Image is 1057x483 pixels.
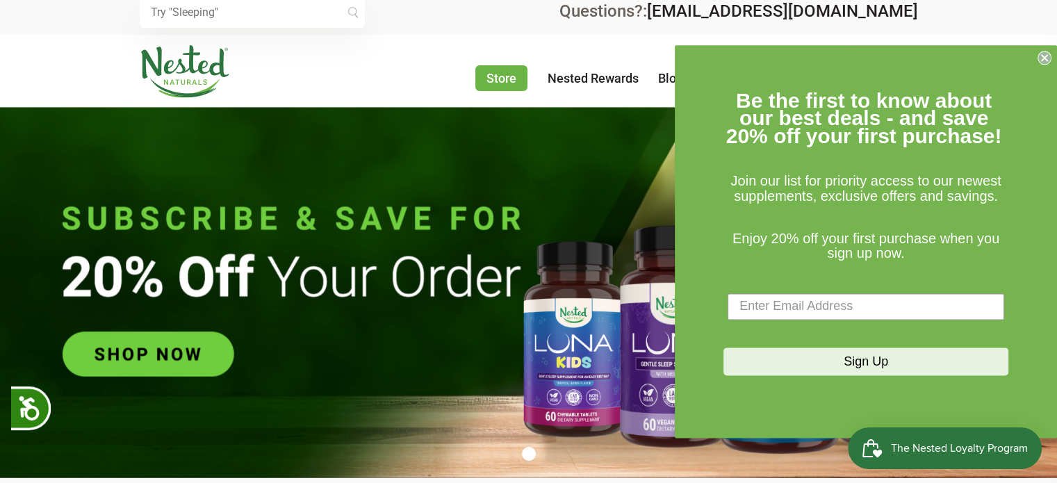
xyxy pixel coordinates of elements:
[728,293,1004,320] input: Enter Email Address
[726,89,1002,147] span: Be the first to know about our best deals - and save 20% off your first purchase!
[848,427,1043,469] iframe: Button to open loyalty program pop-up
[559,3,918,19] div: Questions?:
[140,45,230,98] img: Nested Naturals
[522,447,536,461] button: 1 of 1
[548,71,639,85] a: Nested Rewards
[675,45,1057,438] div: FLYOUT Form
[647,1,918,21] a: [EMAIL_ADDRESS][DOMAIN_NAME]
[723,347,1008,375] button: Sign Up
[732,231,999,261] span: Enjoy 20% off your first purchase when you sign up now.
[475,65,527,91] a: Store
[730,174,1001,204] span: Join our list for priority access to our newest supplements, exclusive offers and savings.
[658,71,683,85] a: Blog
[1038,51,1051,65] button: Close dialog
